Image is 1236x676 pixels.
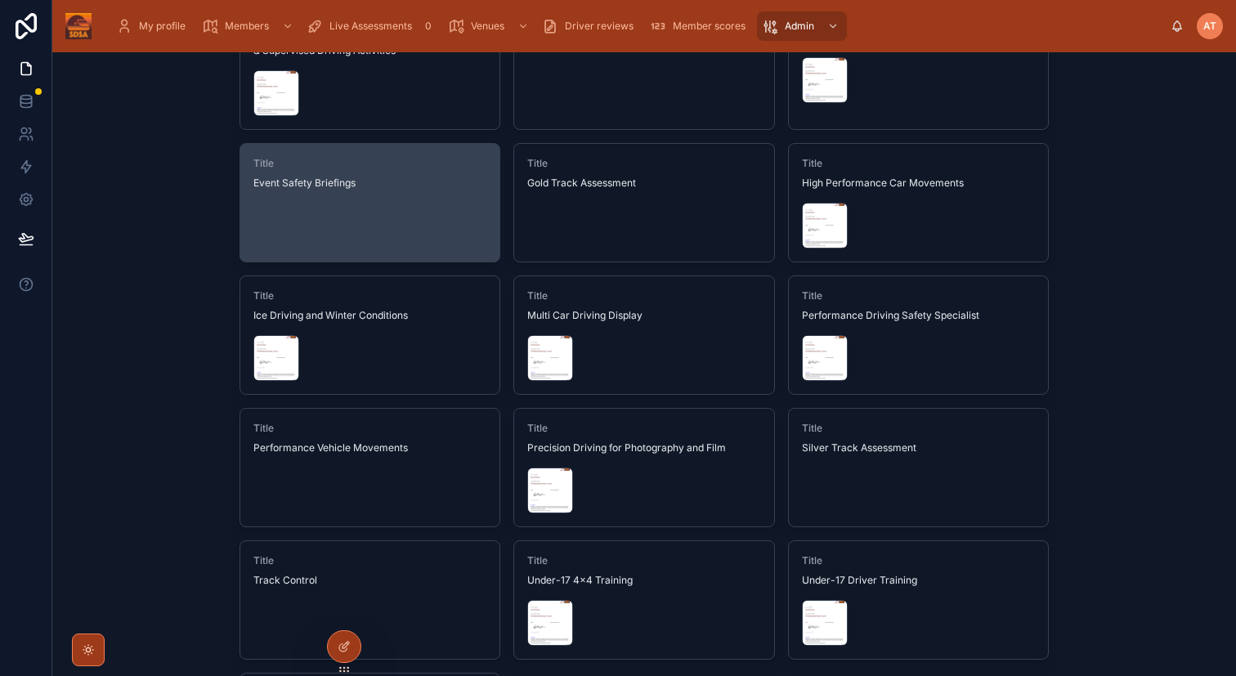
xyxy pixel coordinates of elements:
[443,11,537,41] a: Venues
[788,143,1050,262] a: TitleHigh Performance Car Movements
[513,143,775,262] a: TitleGold Track Assessment
[197,11,302,41] a: Members
[527,289,761,302] span: Title
[513,540,775,660] a: TitleUnder-17 4x4 Training
[240,540,501,660] a: TitleTrack Control
[471,20,504,33] span: Venues
[513,408,775,527] a: TitlePrecision Driving for Photography and Film
[802,157,1036,170] span: Title
[253,289,487,302] span: Title
[253,574,487,587] span: Track Control
[240,275,501,395] a: TitleIce Driving and Winter Conditions
[240,408,501,527] a: TitlePerformance Vehicle Movements
[645,11,757,41] a: Member scores
[802,177,1036,190] span: High Performance Car Movements
[527,554,761,567] span: Title
[253,157,487,170] span: Title
[788,275,1050,395] a: TitlePerformance Driving Safety Specialist
[253,309,487,322] span: Ice Driving and Winter Conditions
[527,574,761,587] span: Under-17 4x4 Training
[673,20,746,33] span: Member scores
[527,309,761,322] span: Multi Car Driving Display
[788,540,1050,660] a: TitleUnder-17 Driver Training
[253,554,487,567] span: Title
[565,20,634,33] span: Driver reviews
[788,408,1050,527] a: TitleSilver Track Assessment
[802,309,1036,322] span: Performance Driving Safety Specialist
[802,289,1036,302] span: Title
[785,20,814,33] span: Admin
[513,275,775,395] a: TitleMulti Car Driving Display
[527,177,761,190] span: Gold Track Assessment
[802,441,1036,454] span: Silver Track Assessment
[111,11,197,41] a: My profile
[253,177,487,190] span: Event Safety Briefings
[802,422,1036,435] span: Title
[527,157,761,170] span: Title
[253,441,487,454] span: Performance Vehicle Movements
[329,20,412,33] span: Live Assessments
[802,554,1036,567] span: Title
[302,11,443,41] a: Live Assessments0
[139,20,186,33] span: My profile
[65,13,92,39] img: App logo
[225,20,269,33] span: Members
[757,11,847,41] a: Admin
[1203,20,1216,33] span: AT
[253,422,487,435] span: Title
[240,143,501,262] a: TitleEvent Safety Briefings
[527,422,761,435] span: Title
[419,16,438,36] div: 0
[527,441,761,454] span: Precision Driving for Photography and Film
[802,574,1036,587] span: Under-17 Driver Training
[105,8,1171,44] div: scrollable content
[537,11,645,41] a: Driver reviews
